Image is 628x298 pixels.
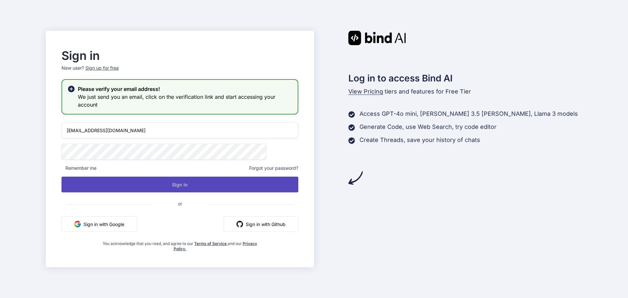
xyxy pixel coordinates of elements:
div: Sign up for free [85,65,119,71]
input: Login or Email [61,122,298,138]
p: Access GPT-4o mini, [PERSON_NAME] 3.5 [PERSON_NAME], Llama 3 models [359,109,578,118]
p: New user? [61,65,298,79]
h2: Sign in [61,50,298,61]
img: github [236,221,243,227]
span: Remember me [61,165,96,171]
img: google [74,221,81,227]
h2: Please verify your email address! [78,85,292,93]
p: tiers and features for Free Tier [348,87,582,96]
p: Generate Code, use Web Search, try code editor [359,122,497,131]
button: Sign In [61,177,298,192]
span: View Pricing [348,88,383,95]
p: Create Threads, save your history of chats [359,135,480,145]
img: Bind AI logo [348,31,406,45]
div: You acknowledge that you read, and agree to our and our [101,237,259,252]
a: Privacy Policy. [174,241,257,251]
img: arrow [348,171,363,185]
span: Forgot your password? [249,165,298,171]
h2: Log in to access Bind AI [348,71,582,85]
button: Sign in with Google [61,216,137,232]
a: Terms of Service [194,241,228,246]
span: or [152,196,208,212]
button: Sign in with Github [224,216,298,232]
h3: We just send you an email, click on the verification link and start accessing your account [78,93,292,109]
